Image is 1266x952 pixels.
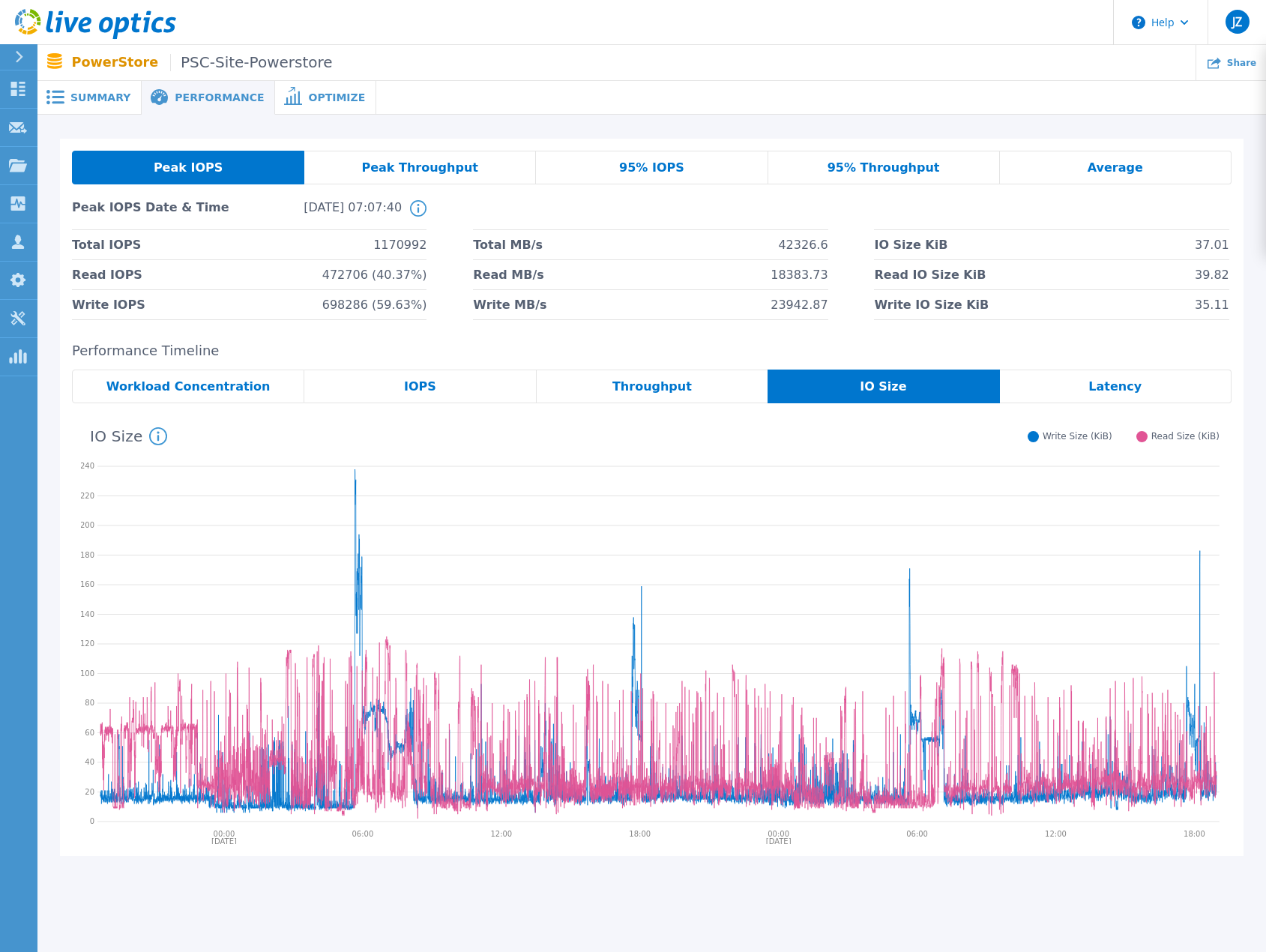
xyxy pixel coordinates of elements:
span: Peak IOPS [154,162,223,174]
text: 220 [80,492,94,500]
text: 18:00 [630,830,652,838]
h4: IO Size [90,427,166,445]
text: 120 [80,639,94,648]
text: 12:00 [1046,830,1068,838]
text: 00:00 [214,830,235,838]
text: 12:00 [491,830,513,838]
text: 60 [85,729,94,737]
span: 18383.73 [771,260,828,289]
h2: Performance Timeline [72,343,1232,359]
text: 00:00 [769,830,791,838]
span: [DATE] 07:07:40 [237,200,402,229]
span: Throughput [612,381,692,393]
text: 0 [90,817,94,825]
span: JZ [1232,16,1242,28]
span: IO Size [860,381,906,393]
span: 39.82 [1195,260,1229,289]
span: Total MB/s [473,230,543,259]
span: Read MB/s [473,260,543,289]
span: Peak IOPS Date & Time [72,200,237,229]
span: IO Size KiB [874,230,947,259]
span: 95% IOPS [619,162,684,174]
span: Optimize [308,92,365,103]
span: 37.01 [1195,230,1229,259]
span: Share [1227,58,1256,67]
span: Average [1088,162,1143,174]
span: Latency [1088,381,1142,393]
p: PowerStore [72,54,333,71]
text: 200 [80,521,94,529]
span: Read IOPS [72,260,142,289]
text: 160 [80,580,94,588]
span: 698286 (59.63%) [322,290,427,319]
span: Write IOPS [72,290,145,319]
span: Workload Concentration [106,381,271,393]
span: Performance [175,92,264,103]
span: 472706 (40.37%) [322,260,427,289]
text: 06:00 [352,830,374,838]
text: [DATE] [211,837,237,846]
span: 23942.87 [771,290,828,319]
text: 140 [80,610,94,618]
text: 100 [80,669,94,678]
text: 80 [85,699,94,707]
text: 06:00 [908,830,929,838]
span: 1170992 [373,230,426,259]
span: Peak Throughput [361,162,478,174]
text: 240 [80,462,94,470]
span: Summary [70,92,130,103]
span: Read IO Size KiB [874,260,986,289]
span: Total IOPS [72,230,141,259]
text: 40 [85,758,94,766]
span: Write IO Size KiB [874,290,989,319]
span: IOPS [404,381,436,393]
text: 20 [85,788,94,796]
span: 35.11 [1195,290,1229,319]
text: [DATE] [767,837,792,846]
span: PSC-Site-Powerstore [170,54,332,71]
span: 95% Throughput [828,162,940,174]
text: 18:00 [1185,830,1207,838]
span: Write Size (KiB) [1043,431,1112,442]
span: 42326.6 [778,230,828,259]
span: Read Size (KiB) [1151,431,1220,442]
text: 180 [80,551,94,559]
span: Write MB/s [473,290,546,319]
